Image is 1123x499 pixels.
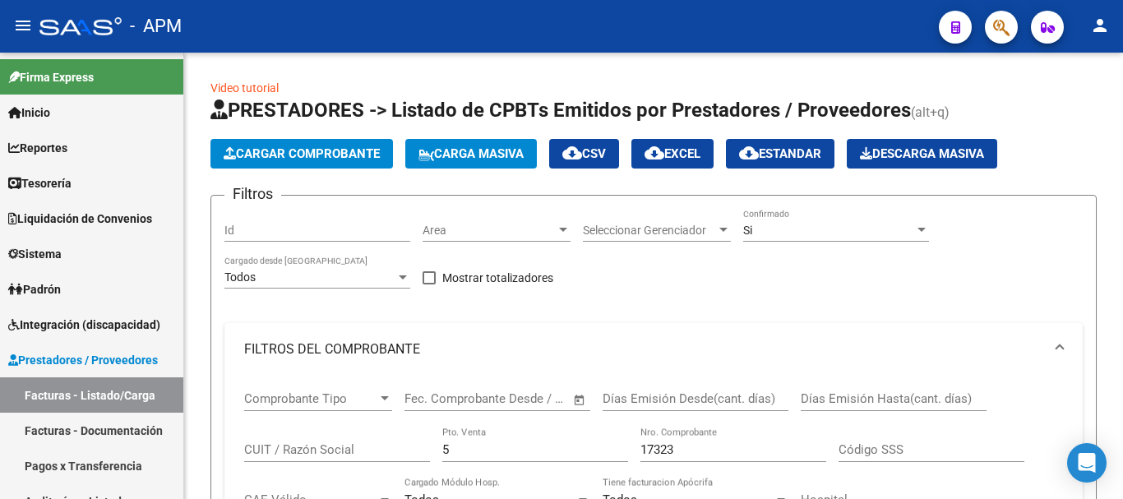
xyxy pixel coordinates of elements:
[645,143,664,163] mat-icon: cloud_download
[726,139,834,169] button: Estandar
[224,323,1083,376] mat-expansion-panel-header: FILTROS DEL COMPROBANTE
[404,391,471,406] input: Fecha inicio
[244,340,1043,358] mat-panel-title: FILTROS DEL COMPROBANTE
[13,16,33,35] mat-icon: menu
[210,81,279,95] a: Video tutorial
[8,104,50,122] span: Inicio
[442,268,553,288] span: Mostrar totalizadores
[224,270,256,284] span: Todos
[645,146,700,161] span: EXCEL
[8,280,61,298] span: Padrón
[8,68,94,86] span: Firma Express
[847,139,997,169] app-download-masive: Descarga masiva de comprobantes (adjuntos)
[571,390,589,409] button: Open calendar
[562,143,582,163] mat-icon: cloud_download
[8,245,62,263] span: Sistema
[549,139,619,169] button: CSV
[405,139,537,169] button: Carga Masiva
[486,391,566,406] input: Fecha fin
[847,139,997,169] button: Descarga Masiva
[8,210,152,228] span: Liquidación de Convenios
[418,146,524,161] span: Carga Masiva
[1090,16,1110,35] mat-icon: person
[224,183,281,206] h3: Filtros
[130,8,182,44] span: - APM
[8,174,72,192] span: Tesorería
[739,143,759,163] mat-icon: cloud_download
[210,139,393,169] button: Cargar Comprobante
[224,146,380,161] span: Cargar Comprobante
[244,391,377,406] span: Comprobante Tipo
[8,139,67,157] span: Reportes
[210,99,911,122] span: PRESTADORES -> Listado de CPBTs Emitidos por Prestadores / Proveedores
[8,316,160,334] span: Integración (discapacidad)
[743,224,752,237] span: Si
[1067,443,1107,483] div: Open Intercom Messenger
[8,351,158,369] span: Prestadores / Proveedores
[423,224,556,238] span: Area
[860,146,984,161] span: Descarga Masiva
[911,104,950,120] span: (alt+q)
[583,224,716,238] span: Seleccionar Gerenciador
[562,146,606,161] span: CSV
[631,139,714,169] button: EXCEL
[739,146,821,161] span: Estandar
